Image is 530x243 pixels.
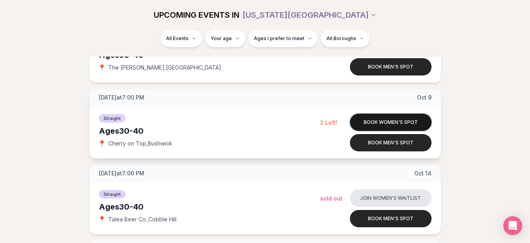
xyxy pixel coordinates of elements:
[417,94,432,101] span: Oct 9
[154,9,239,20] span: UPCOMING EVENTS IN
[350,58,432,75] button: Book men's spot
[254,35,304,42] span: Ages I prefer to meet
[160,30,202,47] button: All Events
[320,119,337,126] span: 2 Left!
[108,64,221,72] span: The [PERSON_NAME] , [GEOGRAPHIC_DATA]
[99,94,144,101] span: [DATE] at 7:00 PM
[320,195,342,202] span: Sold Out
[99,114,126,123] span: Straight
[108,215,177,223] span: Talea Beer Co. , Cobble Hill
[99,216,105,223] span: 📍
[350,134,432,151] button: Book men's spot
[350,190,432,207] button: Join women's waitlist
[166,35,189,42] span: All Events
[326,35,356,42] span: All Boroughs
[350,210,432,227] button: Book men's spot
[99,169,144,177] span: [DATE] at 7:00 PM
[205,30,245,47] button: Your age
[503,216,522,235] div: Open Intercom Messenger
[99,201,320,212] div: Ages 30-40
[99,64,105,71] span: 📍
[242,6,377,24] button: [US_STATE][GEOGRAPHIC_DATA]
[99,140,105,147] span: 📍
[350,114,432,131] button: Book women's spot
[321,30,370,47] button: All Boroughs
[108,140,172,147] span: Cherry on Top , Bushwick
[99,190,126,199] span: Straight
[99,125,320,136] div: Ages 30-40
[414,169,432,177] span: Oct 14
[248,30,318,47] button: Ages I prefer to meet
[211,35,232,42] span: Your age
